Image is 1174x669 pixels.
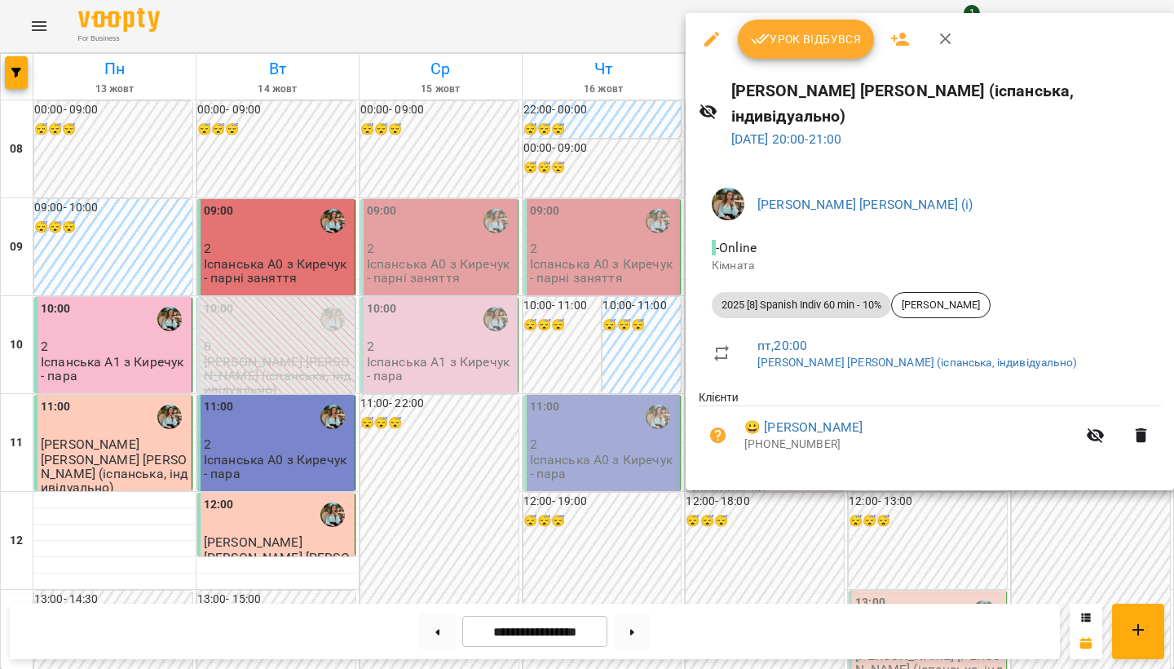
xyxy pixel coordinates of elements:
[731,131,842,147] a: [DATE] 20:00-21:00
[744,436,1076,453] p: [PHONE_NUMBER]
[712,188,744,220] img: 856b7ccd7d7b6bcc05e1771fbbe895a7.jfif
[892,298,990,312] span: [PERSON_NAME]
[757,338,807,353] a: пт , 20:00
[751,29,862,49] span: Урок відбувся
[712,298,891,312] span: 2025 [8] Spanish Indiv 60 min - 10%
[757,356,1077,369] a: [PERSON_NAME] [PERSON_NAME] (іспанська, індивідуально)
[738,20,875,59] button: Урок відбувся
[891,292,991,318] div: [PERSON_NAME]
[712,258,1148,274] p: Кімната
[744,418,863,437] a: 😀 [PERSON_NAME]
[731,78,1161,130] h6: [PERSON_NAME] [PERSON_NAME] (іспанська, індивідуально)
[757,197,973,212] a: [PERSON_NAME] [PERSON_NAME] (і)
[712,240,760,255] span: - Online
[699,416,738,455] button: Візит ще не сплачено. Додати оплату?
[699,389,1161,471] ul: Клієнти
